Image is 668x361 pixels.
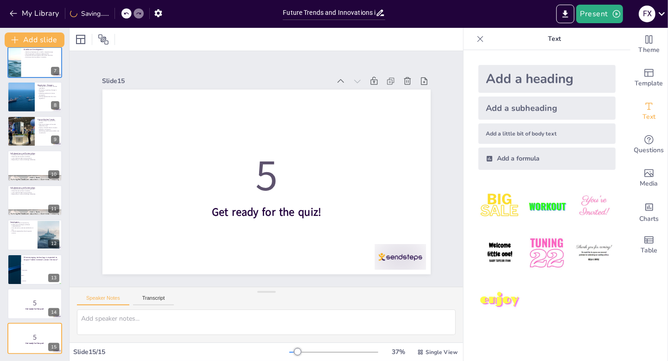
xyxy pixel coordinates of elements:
[573,185,616,228] img: 3.jpeg
[7,323,62,354] div: 15
[48,239,59,248] div: 12
[630,61,668,95] div: Add ready made slides
[630,128,668,161] div: Get real-time input from your audience
[478,65,616,93] div: Add a heading
[51,101,59,110] div: 8
[51,67,59,75] div: 7
[7,47,62,77] div: 7
[70,9,109,18] div: Saving......
[10,188,59,190] p: Strategic partnerships enhance capabilities.
[10,227,35,231] p: Commitment to customer satisfaction is key.
[38,123,59,127] p: Aligning strategies with market demands is key.
[478,97,616,120] div: Add a subheading
[10,298,59,308] p: 5
[478,148,616,170] div: Add a formula
[38,92,59,96] p: Adapting practices minimizes disruptions.
[643,112,655,122] span: Text
[25,342,44,345] strong: Get ready for the quiz!
[10,192,59,193] p: Joint initiatives lead to new products.
[639,6,655,22] div: F X
[10,221,35,224] p: Conclusion
[478,232,522,275] img: 4.jpeg
[24,57,59,58] p: Continuous learning fosters innovation.
[38,89,59,92] p: Monitoring regulatory changes is essential.
[388,348,410,356] div: 37 %
[73,32,88,47] div: Layout
[23,264,62,265] span: AI
[24,256,59,261] p: What emerging technology is expected to impact Trident General's sector the most?
[573,232,616,275] img: 6.jpeg
[639,214,659,224] span: Charts
[641,245,657,256] span: Table
[10,152,59,155] p: Collaboration and Partnerships
[38,86,59,89] p: Compliance is crucial for business operations.
[7,82,62,112] div: 8
[10,222,35,224] p: The sector's future is promising.
[635,78,663,89] span: Template
[24,55,59,57] p: Career advancement opportunities boost retention.
[25,308,44,310] strong: Get ready for the quiz!
[102,77,331,85] div: Slide 15
[630,28,668,61] div: Change the overall theme
[7,150,62,181] div: 10
[23,269,62,270] span: Blockchain
[10,187,59,189] p: Collaboration and Partnerships
[10,193,59,195] p: Responding to market challenges effectively.
[639,5,655,23] button: F X
[7,116,62,147] div: 9
[478,123,616,144] div: Add a little bit of body text
[10,157,59,159] p: Joint initiatives lead to new products.
[38,118,59,121] p: Future Market Trends
[119,145,414,206] p: 5
[426,348,458,356] span: Single View
[48,205,59,213] div: 11
[556,5,574,23] button: Export to PowerPoint
[5,32,64,47] button: Add slide
[24,48,59,51] p: Workforce Development
[634,145,664,155] span: Questions
[38,127,59,130] p: Staying informed about consumer behavior is important.
[576,5,623,23] button: Present
[7,6,63,21] button: My Library
[212,205,321,219] strong: Get ready for the quiz!
[630,161,668,195] div: Add images, graphics, shapes or video
[38,96,59,99] p: Seizing opportunities from new legislation.
[10,190,59,192] p: Shared resources drive innovation.
[23,280,62,281] span: Robotics
[630,228,668,262] div: Add a table
[7,185,62,216] div: 11
[38,120,59,123] p: Market analysis is essential for growth.
[7,254,62,285] div: 13
[10,224,35,227] p: Embracing technologies enhances competitiveness.
[98,34,109,45] span: Position
[478,279,522,322] img: 7.jpeg
[10,155,59,157] p: Shared resources drive innovation.
[10,231,35,234] p: Proactive approaches drive long-term success.
[24,53,59,55] p: Training programs enhance employee skills.
[48,274,59,282] div: 13
[133,295,174,305] button: Transcript
[630,95,668,128] div: Add text boxes
[10,154,59,155] p: Strategic partnerships enhance capabilities.
[630,195,668,228] div: Add charts and graphs
[525,185,568,228] img: 2.jpeg
[488,28,621,50] p: Text
[638,45,660,55] span: Theme
[51,135,59,144] div: 9
[48,308,59,316] div: 14
[77,295,129,305] button: Speaker Notes
[38,130,59,134] p: Identifying growth areas enables wise investments.
[24,52,59,53] p: Workforce development is vital for competitiveness.
[73,348,289,356] div: Slide 15 / 15
[10,332,59,342] p: 5
[48,343,59,351] div: 15
[38,84,59,86] p: Regulatory Changes
[478,185,522,228] img: 1.jpeg
[283,6,375,19] input: Insert title
[640,179,658,189] span: Media
[48,170,59,179] div: 10
[525,232,568,275] img: 5.jpeg
[7,289,62,319] div: 14
[10,159,59,161] p: Responding to market challenges effectively.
